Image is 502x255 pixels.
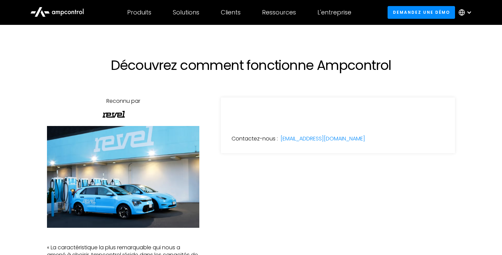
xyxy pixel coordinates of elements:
a: Demandez une démo [388,6,455,18]
a: [EMAIL_ADDRESS][DOMAIN_NAME] [281,135,365,142]
div: Solutions [173,9,199,16]
div: Produits [127,9,151,16]
div: L'entreprise [317,9,351,16]
h1: Découvrez comment fonctionne Ampcontrol [103,57,399,73]
div: Contactez-nous : [232,135,278,142]
div: Clients [221,9,241,16]
div: Ressources [262,9,296,16]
